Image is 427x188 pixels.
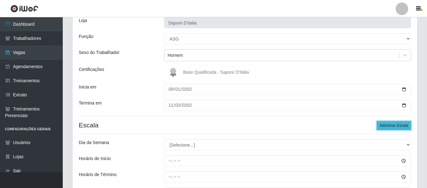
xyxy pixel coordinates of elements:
label: Inicia em [79,84,96,90]
input: 00/00/0000 [164,84,411,95]
label: Termina em [79,100,102,106]
label: Função [79,33,93,40]
label: Certificações [79,66,104,73]
input: 00/00/0000 [164,100,411,111]
input: 00:00 [164,155,411,166]
img: CoreUI Logo [10,5,38,13]
h4: Escala [79,121,411,129]
input: 00:00 [164,171,411,182]
label: Horário de Inicio [79,155,111,162]
label: Dia da Semana [79,139,109,146]
span: Base Qualificada - Sapore D'Itália [183,70,249,75]
label: Horário de Término [79,171,116,178]
img: Base Qualificada - Sapore D'Itália [167,66,182,79]
label: Loja [79,17,87,24]
button: Adicionar Escala [377,121,411,130]
label: Sexo do Trabalhador [79,49,120,56]
div: Homem [168,52,183,59]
